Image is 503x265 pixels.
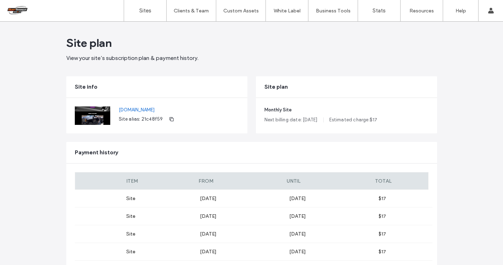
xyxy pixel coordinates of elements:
[174,8,209,14] label: Clients & Team
[200,249,289,255] label: [DATE]
[289,249,379,255] label: [DATE]
[75,83,97,91] span: Site info
[66,36,112,50] span: Site plan
[200,195,289,201] label: [DATE]
[66,55,199,61] span: View your site’s subscription plan & payment history.
[379,213,386,219] span: $17
[75,178,199,184] label: ITEM
[75,106,110,125] img: Screenshot.png
[75,213,200,219] label: Site
[200,231,289,237] label: [DATE]
[75,231,200,237] label: Site
[75,149,118,156] span: Payment history
[289,213,379,219] label: [DATE]
[373,7,386,14] label: Stats
[316,8,351,14] label: Business Tools
[370,117,373,122] span: $
[379,195,386,201] span: $17
[375,178,392,184] span: TOTAL
[289,231,379,237] label: [DATE]
[264,83,288,91] span: Site plan
[75,249,200,255] label: Site
[223,8,259,14] label: Custom Assets
[329,116,378,123] span: Estimated charge: 17
[379,249,386,255] span: $17
[287,178,375,184] label: UNTIL
[456,8,466,14] label: Help
[139,7,151,14] label: Sites
[264,106,429,114] span: Monthly Site
[409,8,434,14] label: Resources
[119,106,177,114] a: [DOMAIN_NAME]
[75,195,200,201] label: Site
[289,195,379,201] label: [DATE]
[200,213,289,219] label: [DATE]
[199,178,287,184] label: FROM
[379,231,386,237] span: $17
[274,8,301,14] label: White Label
[264,116,318,123] span: Next billing date: [DATE]
[119,116,163,123] span: Site alias: 21c48f59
